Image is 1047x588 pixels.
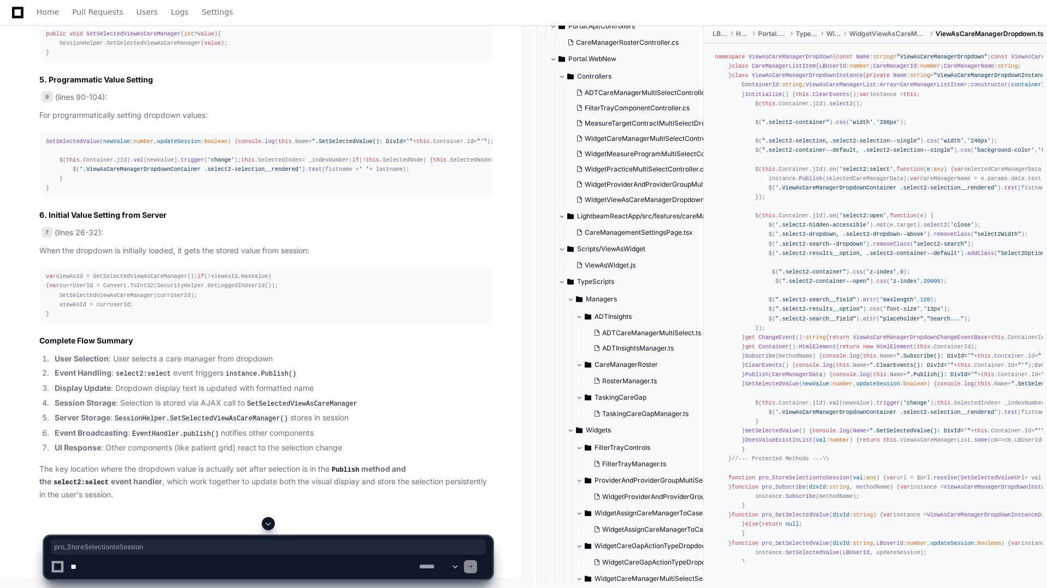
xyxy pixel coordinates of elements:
[184,31,194,37] span: int
[749,54,833,60] span: ViewAsCareManagerDropdown
[80,166,302,173] span: '.ViewAsCareManagerDropdownContainer .select2-selection__rendered'
[853,268,863,275] span: css
[83,157,113,163] span: Container
[927,315,964,322] span: "Search..."
[39,91,492,104] p: (lines 90-104):
[585,88,716,97] span: ADTCareManagerMultiSelectController.cs
[880,296,917,303] span: 'maxlength'
[836,118,846,125] span: css
[799,343,836,349] span: HtmlElement
[934,343,971,349] span: ContainerId
[359,166,369,173] span: ' '
[873,63,917,69] span: CareManagerId
[114,369,173,379] code: select2:select
[758,29,787,38] span: Portal.WebNew
[934,165,944,172] span: any
[238,138,261,145] span: console
[572,258,715,273] button: ViewAsWidget.js
[813,100,822,106] span: jId
[967,250,994,256] span: addClass
[66,157,80,163] span: this
[991,334,1004,340] span: this
[51,353,492,365] li: : User selects a care manager from dropdown
[585,119,767,128] span: MeasureTargetContractMultiSelectDropDownController.cs
[602,460,666,468] span: FilterTrayManager.ts
[383,157,423,163] span: SelectedNode
[585,195,744,204] span: WidgetViewAsCareManagerDropdownController.cs
[836,362,850,369] span: this
[796,362,819,369] span: console
[924,306,944,312] span: '13px'
[585,358,591,371] svg: Directory
[933,231,970,237] span: removeClass
[467,138,473,145] span: Id
[184,31,214,37] span: ?
[49,282,59,289] span: var
[736,29,749,38] span: Hosting
[775,315,856,322] span: ".select2-search__field"
[602,492,727,501] span: WidgetProviderAndProviderGroupList.ts
[572,162,724,177] button: WidgetPracticeMultiSelectController.cs
[602,344,674,353] span: ADTInsightsManager.ts
[732,63,749,69] span: class
[602,409,689,418] span: TaskingCareGapManager.ts
[576,356,731,373] button: CareManagerRoster
[903,91,917,97] span: this
[822,353,846,359] span: console
[772,371,822,378] span: CareManagerData
[998,63,1018,69] span: string
[595,443,650,452] span: FilterTrayControls
[914,240,968,247] span: "select2-search"
[866,268,896,275] span: 'z-index'
[69,31,83,37] span: void
[779,100,809,106] span: Container
[39,109,492,122] p: For programmatically setting dropdown values:
[585,150,736,158] span: WidgetMeasureProgramMultiSelectController.cs
[900,81,964,88] span: CareManagerListItem
[745,353,775,359] span: Subscribe
[585,261,636,270] span: ViewAsWidget.js
[796,29,817,38] span: TypeScripts
[991,54,1008,60] span: const
[877,222,886,228] span: not
[589,373,724,389] button: RosterManager.ts
[55,368,111,377] strong: Event Handling
[589,341,724,356] button: ADTInsightsManager.ts
[602,377,657,385] span: RosterManager.ts
[46,31,217,37] span: ( )
[775,222,870,228] span: '.select2-hidden-accessible'
[830,165,836,172] span: on
[873,54,893,60] span: string
[433,138,463,145] span: Container
[312,138,413,145] span: ".SetSelectedValue(): DivId='"
[745,334,755,340] span: get
[586,295,617,304] span: Managers
[805,334,826,340] span: string
[839,165,893,172] span: 'select2:select'
[775,240,866,247] span: '.select2-search--dropdown'
[585,474,591,487] svg: Directory
[779,165,809,172] span: Container
[775,306,863,312] span: ".select2-results__option"
[1028,175,1042,181] span: text
[568,22,635,31] span: Portal.Api/Controllers
[204,138,228,145] span: boolean
[1008,362,1014,369] span: Id
[576,424,583,437] svg: Directory
[577,245,645,253] span: Scripts/ViewAsWidget
[42,91,53,102] span: 9
[550,17,713,35] button: Portal.Api/Controllers
[890,371,903,378] span: Name
[924,222,947,228] span: select2
[171,9,189,15] span: Logs
[745,91,782,97] span: Intitialize
[796,91,809,97] span: this
[839,212,886,219] span: 'select2:open'
[853,362,867,369] span: Name
[576,308,731,325] button: ADTInsights
[910,72,930,79] span: string
[585,165,707,174] span: WidgetPracticeMultiSelectController.cs
[860,371,869,378] span: log
[853,334,987,340] span: ViewAsCareManagerDropdownChangeEventBase
[39,210,492,221] h2: 6. Initial Value Setting from Server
